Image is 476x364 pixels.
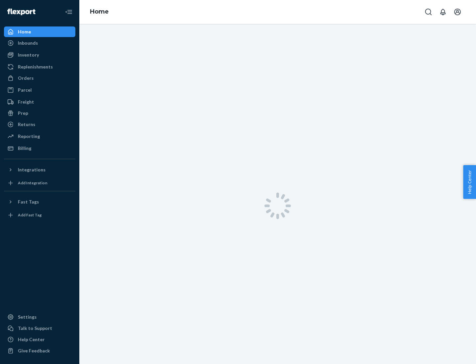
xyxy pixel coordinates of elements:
div: Billing [18,145,31,152]
div: Orders [18,75,34,81]
button: Give Feedback [4,345,75,356]
button: Open notifications [436,5,450,19]
a: Prep [4,108,75,118]
button: Open Search Box [422,5,435,19]
div: Reporting [18,133,40,140]
a: Billing [4,143,75,154]
div: Freight [18,99,34,105]
a: Orders [4,73,75,83]
div: Give Feedback [18,347,50,354]
a: Returns [4,119,75,130]
div: Inventory [18,52,39,58]
ol: breadcrumbs [85,2,114,22]
button: Open account menu [451,5,464,19]
button: Close Navigation [62,5,75,19]
a: Inventory [4,50,75,60]
div: Help Center [18,336,45,343]
div: Integrations [18,166,46,173]
div: Inbounds [18,40,38,46]
button: Fast Tags [4,197,75,207]
a: Reporting [4,131,75,142]
a: Replenishments [4,62,75,72]
a: Freight [4,97,75,107]
img: Flexport logo [7,9,35,15]
button: Help Center [463,165,476,199]
a: Inbounds [4,38,75,48]
a: Talk to Support [4,323,75,334]
div: Fast Tags [18,199,39,205]
a: Help Center [4,334,75,345]
div: Replenishments [18,64,53,70]
div: Prep [18,110,28,116]
button: Integrations [4,164,75,175]
a: Parcel [4,85,75,95]
div: Parcel [18,87,32,93]
div: Home [18,28,31,35]
a: Home [4,26,75,37]
div: Settings [18,314,37,320]
a: Add Integration [4,178,75,188]
div: Add Integration [18,180,47,186]
div: Talk to Support [18,325,52,332]
a: Add Fast Tag [4,210,75,220]
div: Returns [18,121,35,128]
a: Home [90,8,109,15]
a: Settings [4,312,75,322]
div: Add Fast Tag [18,212,42,218]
